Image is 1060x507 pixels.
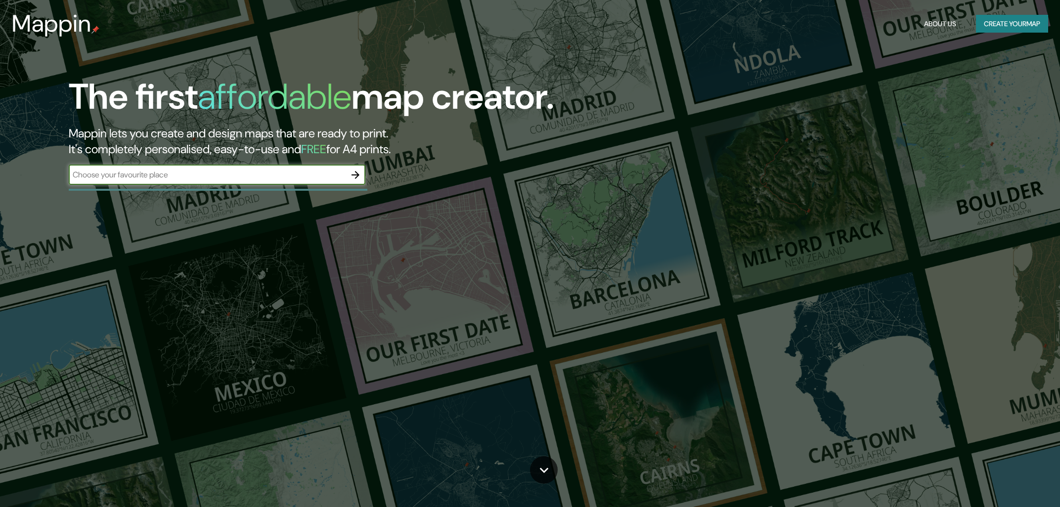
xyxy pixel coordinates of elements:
[12,10,91,38] h3: Mappin
[920,15,960,33] button: About Us
[69,169,346,180] input: Choose your favourite place
[976,15,1048,33] button: Create yourmap
[69,126,599,157] h2: Mappin lets you create and design maps that are ready to print. It's completely personalised, eas...
[198,74,352,120] h1: affordable
[301,141,326,157] h5: FREE
[91,26,99,34] img: mappin-pin
[972,468,1049,496] iframe: Help widget launcher
[69,76,554,126] h1: The first map creator.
